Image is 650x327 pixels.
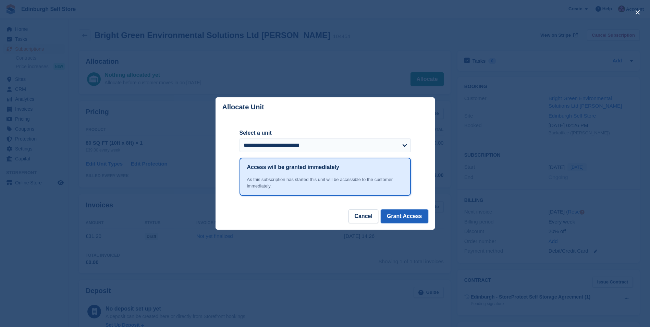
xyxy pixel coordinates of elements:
[222,103,264,111] p: Allocate Unit
[240,129,411,137] label: Select a unit
[348,209,378,223] button: Cancel
[632,7,643,18] button: close
[381,209,428,223] button: Grant Access
[247,163,339,171] h1: Access will be granted immediately
[247,176,403,190] div: As this subscription has started this unit will be accessible to the customer immediately.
